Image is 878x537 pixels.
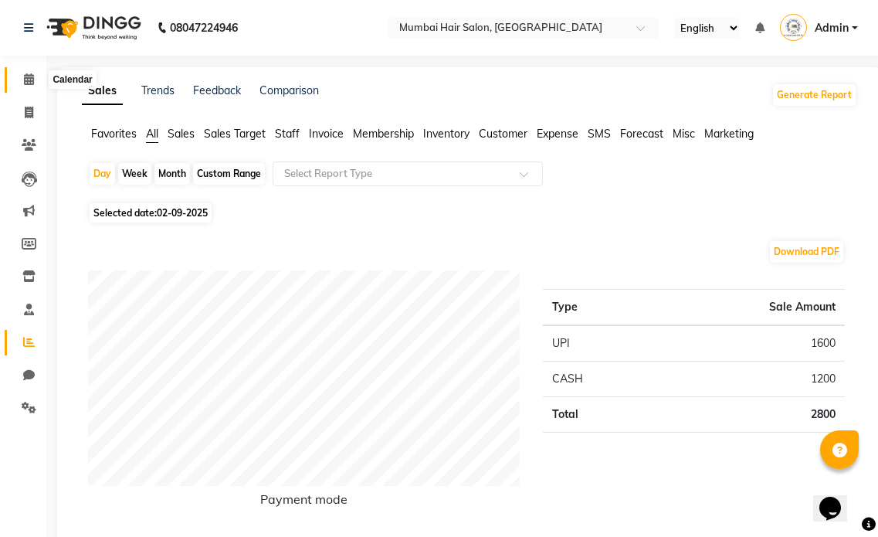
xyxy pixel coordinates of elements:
[146,127,158,141] span: All
[193,83,241,97] a: Feedback
[813,475,863,522] iframe: chat widget
[654,362,845,397] td: 1200
[770,241,843,263] button: Download PDF
[157,207,208,219] span: 02-09-2025
[39,6,145,49] img: logo
[90,163,115,185] div: Day
[543,362,654,397] td: CASH
[773,84,856,106] button: Generate Report
[479,127,527,141] span: Customer
[91,127,137,141] span: Favorites
[259,83,319,97] a: Comparison
[654,325,845,362] td: 1600
[673,127,695,141] span: Misc
[588,127,611,141] span: SMS
[620,127,663,141] span: Forecast
[543,325,654,362] td: UPI
[543,397,654,433] td: Total
[275,127,300,141] span: Staff
[780,14,807,41] img: Admin
[49,70,96,89] div: Calendar
[543,290,654,326] th: Type
[654,397,845,433] td: 2800
[88,492,520,513] h6: Payment mode
[423,127,470,141] span: Inventory
[154,163,190,185] div: Month
[704,127,754,141] span: Marketing
[537,127,578,141] span: Expense
[353,127,414,141] span: Membership
[168,127,195,141] span: Sales
[815,20,849,36] span: Admin
[204,127,266,141] span: Sales Target
[118,163,151,185] div: Week
[193,163,265,185] div: Custom Range
[141,83,175,97] a: Trends
[654,290,845,326] th: Sale Amount
[90,203,212,223] span: Selected date:
[170,6,238,49] b: 08047224946
[309,127,344,141] span: Invoice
